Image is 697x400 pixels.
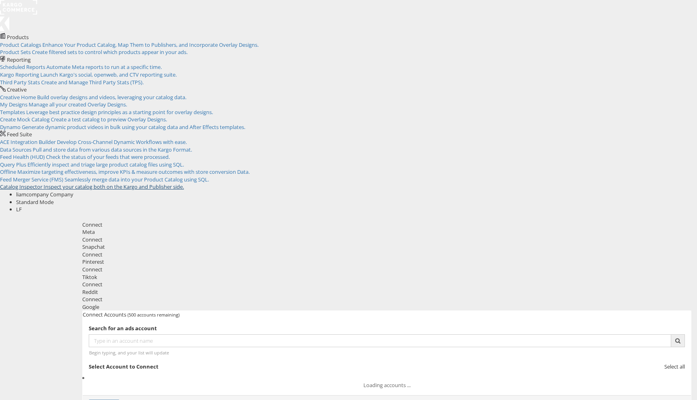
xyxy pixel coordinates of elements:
[82,236,691,244] div: Connect
[82,243,691,251] div: Snapchat
[7,86,27,93] span: Creative
[65,176,209,183] span: Seamlessly merge data into your Product Catalog using SQL.
[32,48,188,56] span: Create filtered sets to control which products appear in your ads.
[46,63,162,71] span: Automate Meta reports to run at a specific time.
[27,161,184,168] span: Efficiently inspect and triage large product catalog files using SQL.
[664,363,685,370] span: Select all
[33,146,192,153] span: Pull and store data from various data sources in the Kargo Format.
[83,311,126,318] span: Connect Accounts
[7,131,32,138] span: Feed Suite
[44,183,184,190] span: Inspect your catalog both on the Kargo and Publisher side.
[26,108,213,116] span: Leverage best practice design principles as a starting point for overlay designs.
[29,101,127,108] span: Manage all your created Overlay Designs.
[82,288,691,296] div: Reddit
[17,168,250,175] span: Maximize targeting effectiveness, improve KPIs & measure outcomes with store conversion Data.
[40,71,177,78] span: Launch Kargo's social, openweb, and CTV reporting suite.
[42,41,259,48] span: Enhance Your Product Catalog, Map Them to Publishers, and Incorporate Overlay Designs.
[16,206,22,213] span: LF
[57,138,187,146] span: Develop Cross-Channel Dynamic Workflows with ease.
[82,221,691,229] div: Connect
[82,303,691,311] div: Google
[89,325,157,332] strong: Search for an ads account
[16,198,54,206] span: Standard Mode
[82,281,691,288] div: Connect
[37,94,186,101] span: Build overlay designs and videos, leveraging your catalog data.
[89,350,684,356] div: Begin typing, and your list will update
[82,266,691,273] div: Connect
[16,191,73,198] span: liamcompany Company
[89,381,685,389] div: Loading accounts ...
[82,251,691,258] div: Connect
[41,79,144,86] span: Create and Manage Third Party Stats (TPS).
[89,334,671,347] input: Type in an account name
[7,33,29,41] span: Products
[89,363,159,370] strong: Select Account to Connect
[127,312,179,318] span: (500 accounts remaining)
[82,258,691,266] div: Pinterest
[7,56,31,63] span: Reporting
[46,153,170,160] span: Check the status of your feeds that were processed.
[51,116,167,123] span: Create a test catalog to preview Overlay Designs.
[82,273,691,281] div: Tiktok
[82,296,691,303] div: Connect
[22,123,245,131] span: Generate dynamic product videos in bulk using your catalog data and After Effects templates.
[82,228,691,236] div: Meta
